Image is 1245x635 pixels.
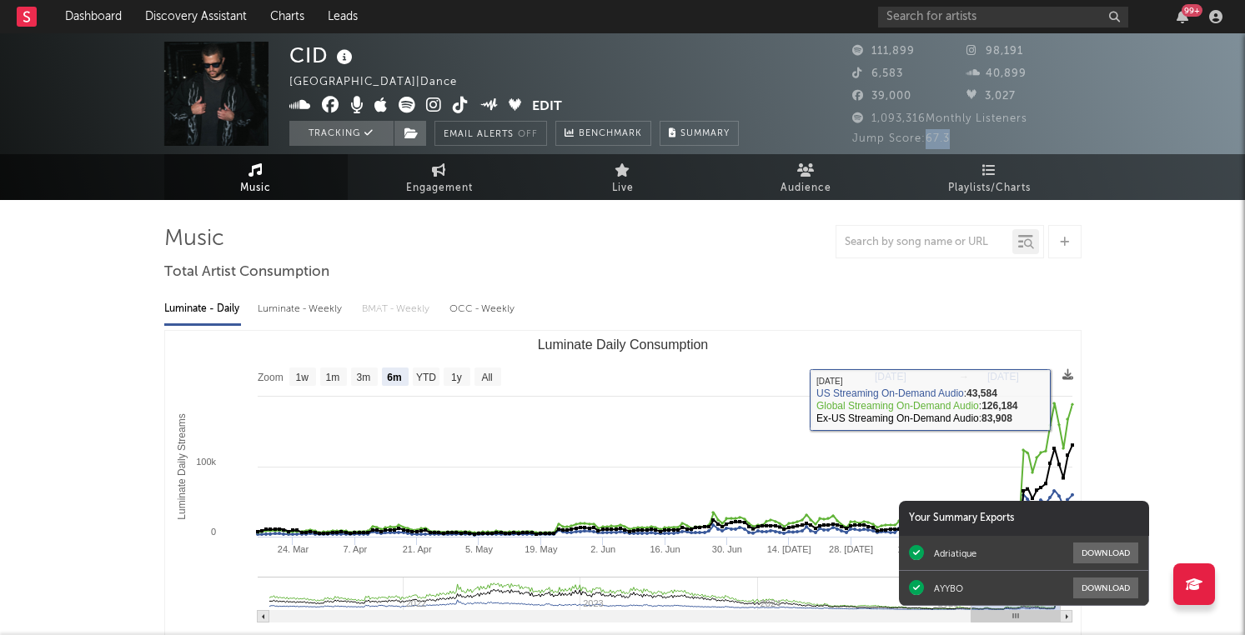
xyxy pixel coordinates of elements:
[1073,542,1138,563] button: Download
[532,97,562,117] button: Edit
[934,582,963,594] div: AYYBO
[387,372,401,383] text: 6m
[875,371,906,382] text: [DATE]
[164,262,329,282] span: Total Artist Consumption
[715,154,898,200] a: Audience
[987,371,1019,382] text: [DATE]
[966,46,1023,57] span: 98,191
[325,372,339,383] text: 1m
[612,178,634,198] span: Live
[175,413,187,519] text: Luminate Daily Streams
[289,72,476,92] div: [GEOGRAPHIC_DATA] | Dance
[481,372,492,383] text: All
[537,337,708,352] text: Luminate Daily Consumption
[531,154,715,200] a: Live
[210,527,215,537] text: 0
[525,544,558,554] text: 19. May
[356,372,370,383] text: 3m
[555,121,651,146] a: Benchmark
[464,544,493,554] text: 5. May
[343,544,367,554] text: 7. Apr
[1073,577,1138,598] button: Download
[348,154,531,200] a: Engagement
[836,236,1012,249] input: Search by song name or URL
[164,154,348,200] a: Music
[590,544,615,554] text: 2. Jun
[579,124,642,144] span: Benchmark
[948,178,1031,198] span: Playlists/Charts
[1177,10,1188,23] button: 99+
[781,178,831,198] span: Audience
[711,544,741,554] text: 30. Jun
[966,91,1016,102] span: 3,027
[258,372,284,383] text: Zoom
[959,371,969,382] text: →
[277,544,309,554] text: 24. Mar
[934,547,976,559] div: Adriatique
[289,42,357,69] div: CID
[164,295,241,323] div: Luminate - Daily
[449,295,516,323] div: OCC - Weekly
[829,544,873,554] text: 28. [DATE]
[295,372,309,383] text: 1w
[289,121,394,146] button: Tracking
[258,295,345,323] div: Luminate - Weekly
[878,7,1128,27] input: Search for artists
[899,501,1149,536] div: Your Summary Exports
[852,68,903,79] span: 6,583
[852,133,950,144] span: Jump Score: 67.3
[852,113,1027,124] span: 1,093,316 Monthly Listeners
[680,129,730,138] span: Summary
[852,91,911,102] span: 39,000
[1182,4,1202,17] div: 99 +
[966,68,1027,79] span: 40,899
[434,121,547,146] button: Email AlertsOff
[766,544,811,554] text: 14. [DATE]
[240,178,271,198] span: Music
[196,457,216,467] text: 100k
[518,130,538,139] em: Off
[660,121,739,146] button: Summary
[415,372,435,383] text: YTD
[852,46,915,57] span: 111,899
[406,178,473,198] span: Engagement
[898,154,1082,200] a: Playlists/Charts
[650,544,680,554] text: 16. Jun
[402,544,431,554] text: 21. Apr
[897,544,928,554] text: 11. Aug
[451,372,462,383] text: 1y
